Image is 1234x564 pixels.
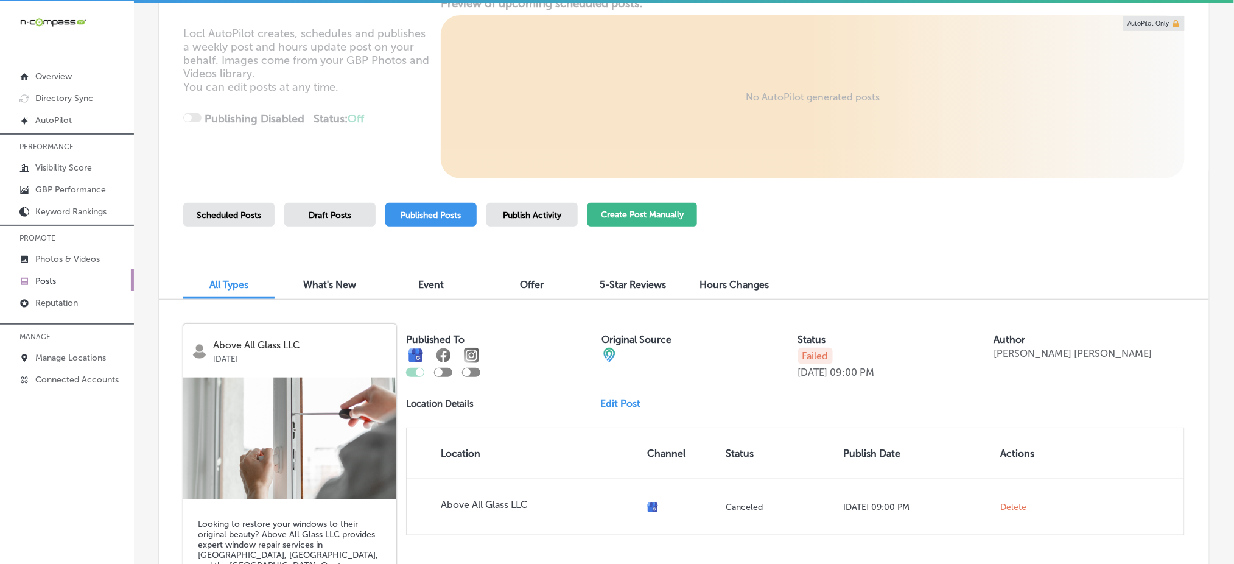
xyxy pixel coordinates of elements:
[994,334,1025,345] label: Author
[600,279,667,291] span: 5-Star Reviews
[838,428,995,479] th: Publish Date
[798,367,828,378] p: [DATE]
[798,334,826,345] label: Status
[309,210,351,220] span: Draft Posts
[699,279,769,291] span: Hours Changes
[830,367,875,378] p: 09:00 PM
[213,351,388,364] p: [DATE]
[213,340,388,351] p: Above All Glass LLC
[503,210,561,220] span: Publish Activity
[35,71,72,82] p: Overview
[406,398,474,409] p: Location Details
[35,163,92,173] p: Visibility Score
[35,375,119,385] p: Connected Accounts
[35,254,100,264] p: Photos & Videos
[602,348,617,362] img: cba84b02adce74ede1fb4a8549a95eca.png
[995,428,1058,479] th: Actions
[798,348,833,364] p: Failed
[35,353,106,363] p: Manage Locations
[721,428,838,479] th: Status
[35,115,72,125] p: AutoPilot
[192,344,207,359] img: logo
[1000,502,1026,513] span: Delete
[602,334,672,345] label: Original Source
[406,334,465,345] label: Published To
[19,16,86,28] img: 660ab0bf-5cc7-4cb8-ba1c-48b5ae0f18e60NCTV_CLogo_TV_Black_-500x88.png
[35,185,106,195] p: GBP Performance
[587,203,697,227] button: Create Post Manually
[209,279,248,291] span: All Types
[35,298,78,308] p: Reputation
[401,210,461,220] span: Published Posts
[521,279,544,291] span: Offer
[418,279,444,291] span: Event
[726,502,833,512] p: Canceled
[642,428,721,479] th: Channel
[197,210,261,220] span: Scheduled Posts
[304,279,357,291] span: What's New
[183,378,396,499] img: 68d183b2-1703-40fd-8fbd-d145bbca1204window-repair-services-capitol-hill-above-all-glass-den.png
[35,206,107,217] p: Keyword Rankings
[35,93,93,104] p: Directory Sync
[407,428,642,479] th: Location
[994,348,1152,359] p: [PERSON_NAME] [PERSON_NAME]
[601,398,651,409] a: Edit Post
[843,502,990,512] p: [DATE] 09:00 PM
[35,276,56,286] p: Posts
[441,499,637,510] p: Above All Glass LLC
